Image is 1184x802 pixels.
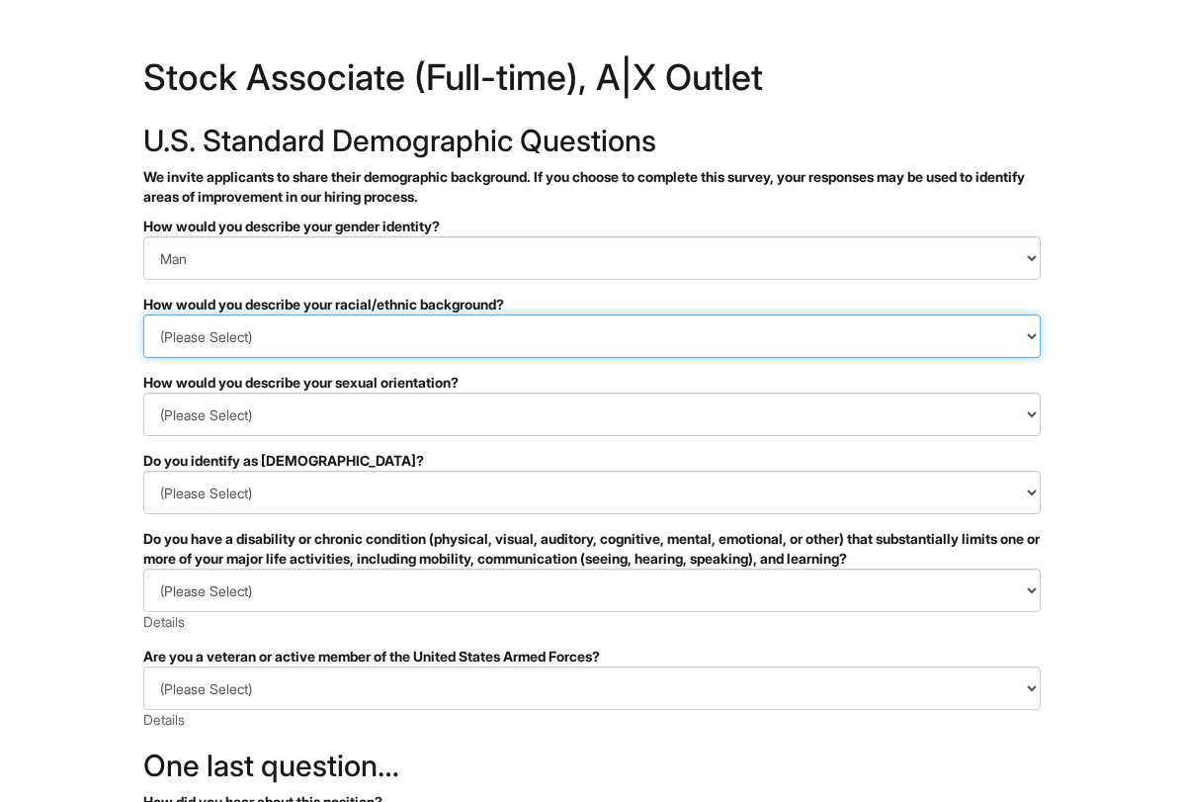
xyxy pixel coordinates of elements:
div: Do you have a disability or chronic condition (physical, visual, auditory, cognitive, mental, emo... [143,529,1041,569]
h2: U.S. Standard Demographic Questions [143,125,1041,157]
select: How would you describe your sexual orientation? [143,393,1041,436]
a: Details [143,613,185,630]
h2: One last question… [143,750,1041,782]
select: Do you identify as transgender? [143,471,1041,514]
div: How would you describe your gender identity? [143,217,1041,236]
div: Are you a veteran or active member of the United States Armed Forces? [143,647,1041,667]
div: How would you describe your sexual orientation? [143,373,1041,393]
div: Do you identify as [DEMOGRAPHIC_DATA]? [143,451,1041,471]
a: Details [143,711,185,728]
select: Are you a veteran or active member of the United States Armed Forces? [143,667,1041,710]
p: We invite applicants to share their demographic background. If you choose to complete this survey... [143,167,1041,207]
div: How would you describe your racial/ethnic background? [143,295,1041,314]
select: How would you describe your gender identity? [143,236,1041,280]
select: How would you describe your racial/ethnic background? [143,314,1041,358]
h1: Stock Associate (Full-time), A|X Outlet [143,59,1041,105]
select: Do you have a disability or chronic condition (physical, visual, auditory, cognitive, mental, emo... [143,569,1041,612]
